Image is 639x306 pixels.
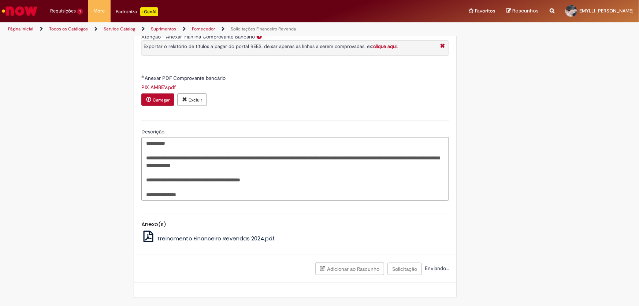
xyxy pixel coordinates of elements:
[192,26,215,32] a: Fornecedor
[141,235,275,242] a: Treinamento Financeiro Revendas 2024.pdf
[94,7,105,15] span: More
[512,7,539,14] span: Rascunhos
[475,7,495,15] span: Favoritos
[438,43,447,50] i: Fechar More information Por question_atencao_comprovante_bancario
[141,137,449,201] textarea: Descrição
[141,128,166,135] span: Descrição
[141,84,176,91] a: Download de PIX AMBEV.pdf
[141,93,174,106] button: Carregar anexo de Anexar PDF Comprovante bancário Required
[50,7,76,15] span: Requisições
[231,26,296,32] a: Solicitações Financeiro Revenda
[1,4,38,18] img: ServiceNow
[151,26,176,32] a: Suprimentos
[157,235,275,242] span: Treinamento Financeiro Revendas 2024.pdf
[77,8,83,15] span: 1
[255,33,264,39] span: Ajuda para Atenção - Anexar Planilha Comprovante Bancário
[5,22,420,36] ul: Trilhas de página
[373,43,398,49] a: clique aqui.
[153,97,170,103] small: Carregar
[177,93,207,106] button: Excluir anexo PIX AMBEV.pdf
[141,221,449,228] h5: Anexo(s)
[8,26,33,32] a: Página inicial
[116,7,158,16] div: Padroniza
[140,7,158,16] p: +GenAi
[579,8,634,14] span: EMYLLI [PERSON_NAME]
[145,75,227,81] span: Anexar PDF Comprovante bancário
[141,33,255,40] label: Atenção - Anexar Planilha Comprovante Bancário
[49,26,88,32] a: Todos os Catálogos
[104,26,135,32] a: Service Catalog
[189,97,202,103] small: Excluir
[144,43,398,49] span: Exportar o relatório de títulos a pagar do portal BEES, deixar apenas as linhas a serem comprovad...
[423,265,449,272] span: Enviando...
[506,8,539,15] a: Rascunhos
[141,75,145,78] span: Obrigatório Preenchido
